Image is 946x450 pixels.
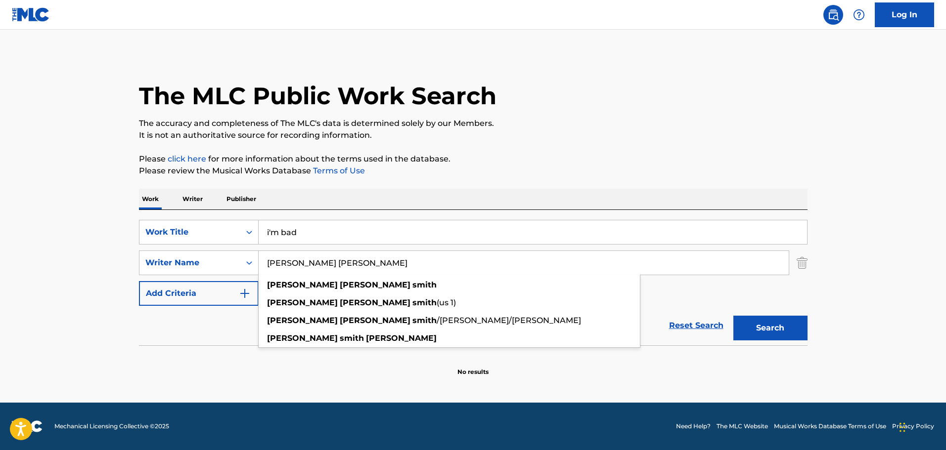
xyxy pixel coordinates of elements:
[437,298,456,307] span: (us 1)
[340,316,410,325] strong: [PERSON_NAME]
[12,7,50,22] img: MLC Logo
[733,316,808,340] button: Search
[412,316,437,325] strong: smith
[267,333,338,343] strong: [PERSON_NAME]
[797,250,808,275] img: Delete Criterion
[875,2,934,27] a: Log In
[145,257,234,269] div: Writer Name
[717,422,768,431] a: The MLC Website
[900,412,905,442] div: Drag
[168,154,206,164] a: click here
[676,422,711,431] a: Need Help?
[267,280,338,289] strong: [PERSON_NAME]
[366,333,437,343] strong: [PERSON_NAME]
[224,189,259,209] p: Publisher
[180,189,206,209] p: Writer
[139,281,259,306] button: Add Criteria
[340,298,410,307] strong: [PERSON_NAME]
[139,189,162,209] p: Work
[139,118,808,129] p: The accuracy and completeness of The MLC's data is determined solely by our Members.
[239,287,251,299] img: 9d2ae6d4665cec9f34b9.svg
[892,422,934,431] a: Privacy Policy
[457,356,489,376] p: No results
[267,316,338,325] strong: [PERSON_NAME]
[139,129,808,141] p: It is not an authoritative source for recording information.
[145,226,234,238] div: Work Title
[897,403,946,450] iframe: Chat Widget
[827,9,839,21] img: search
[139,153,808,165] p: Please for more information about the terms used in the database.
[267,298,338,307] strong: [PERSON_NAME]
[139,81,496,111] h1: The MLC Public Work Search
[139,165,808,177] p: Please review the Musical Works Database
[340,280,410,289] strong: [PERSON_NAME]
[311,166,365,175] a: Terms of Use
[340,333,364,343] strong: smith
[664,315,728,336] a: Reset Search
[774,422,886,431] a: Musical Works Database Terms of Use
[823,5,843,25] a: Public Search
[139,220,808,345] form: Search Form
[437,316,581,325] span: /[PERSON_NAME]/[PERSON_NAME]
[412,298,437,307] strong: smith
[853,9,865,21] img: help
[412,280,437,289] strong: smith
[54,422,169,431] span: Mechanical Licensing Collective © 2025
[12,420,43,432] img: logo
[849,5,869,25] div: Help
